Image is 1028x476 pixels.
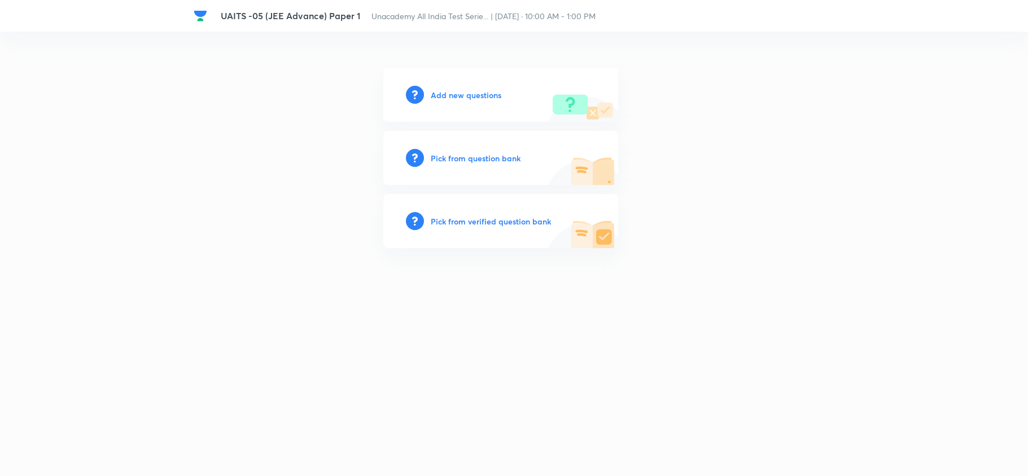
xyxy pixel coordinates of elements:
[221,10,360,21] span: UAITS -05 (JEE Advance) Paper 1
[194,9,212,23] a: Company Logo
[431,152,520,164] h6: Pick from question bank
[194,9,207,23] img: Company Logo
[431,89,501,101] h6: Add new questions
[431,215,551,227] h6: Pick from verified question bank
[371,11,596,21] span: Unacademy All India Test Serie... | [DATE] · 10:00 AM - 1:00 PM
